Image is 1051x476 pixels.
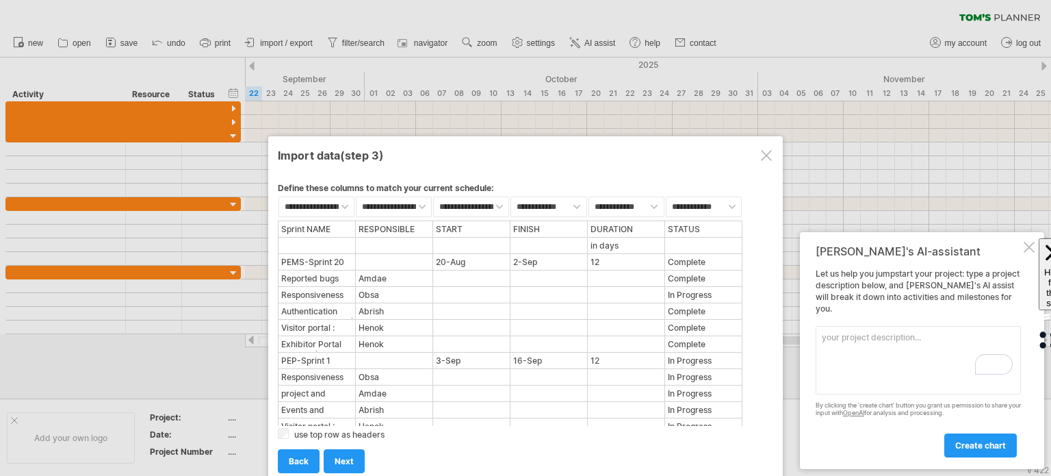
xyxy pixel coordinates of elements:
span: create chart [955,440,1006,451]
span: back [289,456,309,466]
div: Define these columns to match your current schedule: [278,183,773,196]
div: Henok [356,337,432,351]
div: Henok [356,321,432,335]
div: Visitor portal : Wireframing core pages pt 01 [279,419,354,434]
div: Complete [666,271,741,286]
div: In Progress [666,419,741,434]
div: RESPONSIBLE [356,222,432,236]
div: 2-Sep [511,255,586,269]
div: in days [588,238,664,253]
div: 3-Sep [434,353,509,368]
div: project and events page setup [279,386,354,401]
span: (step 3) [340,149,384,162]
div: PEMS-Sprint 20 [279,255,354,269]
span: next [335,456,354,466]
div: FINISH [511,222,586,236]
div: Reported bugs enhancements [279,271,354,286]
div: Authentication backend updates/ finalze Unit test pt3 [279,304,354,318]
a: create chart [944,434,1017,458]
label: use top row as headers [294,429,385,440]
a: OpenAI [843,409,864,416]
div: Obsa [356,370,432,384]
div: Abrish [356,304,432,318]
div: Complete [666,255,741,269]
div: Henok [356,419,432,434]
a: back [278,449,320,473]
div: Complete [666,321,741,335]
div: Amdae [356,386,432,401]
div: In Progress [666,353,741,368]
div: STATUS [666,222,741,236]
div: 16-Sep [511,353,586,368]
div: Responsiveness updates [279,288,354,302]
div: By clicking the 'create chart' button you grant us permission to share your input with for analys... [816,402,1021,417]
a: next [324,449,365,473]
div: 12 [588,353,664,368]
div: In Progress [666,403,741,417]
div: Abrish [356,403,432,417]
div: In Progress [666,288,741,302]
div: Let us help you jumpstart your project: type a project description below, and [PERSON_NAME]'s AI ... [816,268,1021,457]
div: PEP-Sprint 1 [279,353,354,368]
div: Sprint NAME [279,222,354,236]
div: Import data [278,142,773,167]
div: START [434,222,509,236]
div: In Progress [666,386,741,401]
div: [PERSON_NAME]'s AI-assistant [816,245,1021,258]
div: Complete [666,337,741,351]
textarea: To enrich screen reader interactions, please activate Accessibility in Grammarly extension settings [816,326,1021,394]
div: Visitor portal : compiling requirements,requirements review and preparation for next steps [279,321,354,335]
div: Responsiveness updates pt 1 [279,370,354,384]
div: Exhibitor Portal Updates/Visitor portal : Feedback [279,337,354,351]
div: 20-Aug [434,255,509,269]
div: DURATION [588,222,664,236]
div: In Progress [666,370,741,384]
div: Events and booking: backend updates for Events section pt 1 [279,403,354,417]
div: Amdae [356,271,432,286]
div: Obsa [356,288,432,302]
div: 12 [588,255,664,269]
div: Complete [666,304,741,318]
